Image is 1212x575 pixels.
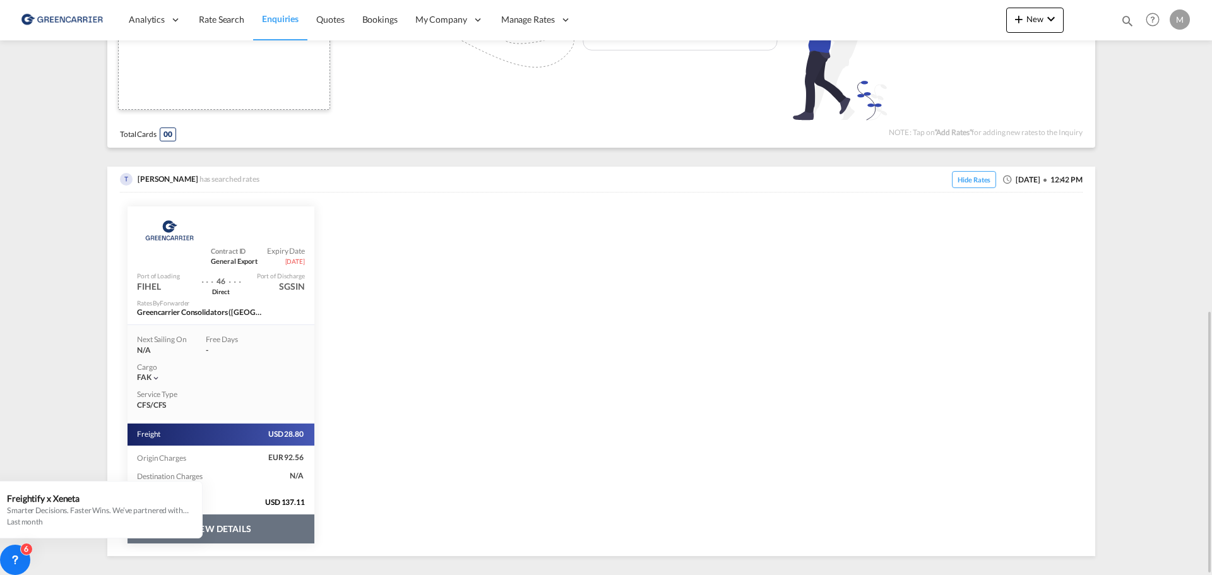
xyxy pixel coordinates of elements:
[211,246,267,266] div: General Export
[1006,8,1064,33] button: icon-plus 400-fgNewicon-chevron-down
[952,171,996,188] span: Hide Rates
[946,173,1083,187] div: [DATE] 12:42 PM
[362,14,398,25] span: Bookings
[160,127,176,142] span: 00
[141,215,198,246] img: Greencarrier Consolidators
[199,174,263,184] span: has searched rates
[211,246,258,256] span: Contract / Rate Agreement / Tariff / Spot Pricing Reference Number
[1170,9,1190,30] div: M
[120,127,176,142] div: Total Cards
[213,269,229,287] div: Transit Time 46
[120,173,133,186] img: xf7I3gAAAAZJREFUAwC8xJM9dWQxGAAAAABJRU5ErkJggg==
[129,13,165,26] span: Analytics
[1120,14,1134,33] div: icon-magnify
[137,389,187,400] div: Service Type
[285,257,305,266] span: [DATE]
[1043,11,1059,27] md-icon: icon-chevron-down
[268,429,305,440] span: USD 28.80
[193,287,249,295] div: via Port Direct
[137,271,180,280] div: Port of Loading
[128,514,314,543] button: VIEW DETAILS
[1120,14,1134,28] md-icon: icon-magnify
[137,335,187,345] div: Next Sailing On
[415,13,467,26] span: My Company
[201,269,214,287] div: . . .
[1011,11,1026,27] md-icon: icon-plus 400-fg
[1011,14,1059,24] span: New
[137,429,162,440] span: Freight
[137,280,161,293] div: FIHEL
[137,307,263,318] div: Greencarrier Consolidators (Finland)
[137,372,151,382] span: FAK
[19,6,104,34] img: 176147708aff11ef8735f72d97dca5a8.png
[501,13,555,26] span: Manage Rates
[1043,178,1047,182] md-icon: icon-checkbox-blank-circle
[268,453,305,463] span: EUR 92.56
[206,345,256,356] div: -
[137,362,305,373] div: Cargo
[160,299,189,307] span: Forwarder
[290,471,305,482] span: NA
[1142,9,1170,32] div: Help
[137,345,187,356] div: N/A
[137,299,189,307] div: Rates By
[206,335,256,345] div: Free Days
[199,14,244,25] span: Rate Search
[889,127,1083,142] div: NOTE : Tap on for adding new rates to the Inquiry
[1142,9,1163,30] span: Help
[138,174,198,184] span: [PERSON_NAME]
[229,269,241,287] div: . . .
[267,246,305,257] span: Expiry Date
[316,14,344,25] span: Quotes
[137,453,187,463] span: Origin Charges
[265,497,314,508] span: USD 137.11
[262,13,299,24] span: Enquiries
[935,127,972,137] b: “Add Rates”
[151,374,160,382] md-icon: icon-chevron-down
[137,400,166,411] span: CFS/CFS
[257,271,305,280] div: Port of Discharge
[1002,174,1013,184] md-icon: icon-clock
[211,256,258,266] span: General Export
[279,280,305,293] div: SGSIN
